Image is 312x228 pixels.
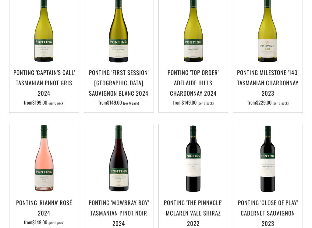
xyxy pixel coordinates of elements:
h3: Ponting 'Rianna' Rosé 2024 [12,197,76,218]
span: from [173,99,214,106]
a: Ponting 'Captain's Call' Tasmanian Pinot Gris 2024 from$199.00 (per 6 pack) [9,67,79,105]
a: Ponting 'Rianna' Rosé 2024 from$149.00 (per 6 pack) [9,197,79,228]
h3: Ponting 'Top Order' Adelaide Hills Chardonnay 2024 [162,67,225,98]
h3: Ponting Milestone '140' Tasmanian Chardonnay 2023 [236,67,300,98]
h3: Ponting 'Captain's Call' Tasmanian Pinot Gris 2024 [12,67,76,98]
span: $149.00 [107,99,122,106]
span: from [247,99,289,106]
span: $149.00 [182,99,197,106]
span: from [24,219,64,226]
a: Ponting Milestone '140' Tasmanian Chardonnay 2023 from$229.00 (per 6 pack) [233,67,303,105]
span: $199.00 [32,99,47,106]
span: from [98,99,139,106]
h3: Ponting 'First Session' [GEOGRAPHIC_DATA] Sauvignon Blanc 2024 [87,67,151,98]
span: (per 6 pack) [273,102,289,105]
span: (per 6 pack) [48,102,64,105]
span: $229.00 [256,99,271,106]
span: (per 6 pack) [123,102,139,105]
span: (per 6 pack) [48,221,64,225]
span: $149.00 [32,219,47,226]
a: Ponting 'Top Order' Adelaide Hills Chardonnay 2024 from$149.00 (per 6 pack) [159,67,228,105]
span: from [24,99,64,106]
a: Ponting 'First Session' [GEOGRAPHIC_DATA] Sauvignon Blanc 2024 from$149.00 (per 6 pack) [84,67,154,105]
span: (per 6 pack) [198,102,214,105]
